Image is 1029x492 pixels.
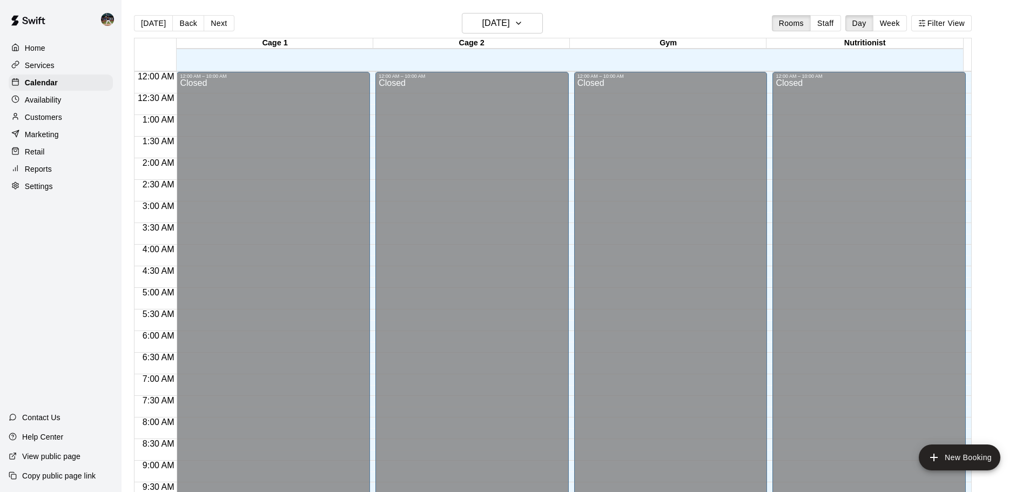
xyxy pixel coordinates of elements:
[25,129,59,140] p: Marketing
[25,77,58,88] p: Calendar
[772,15,811,31] button: Rooms
[140,331,177,340] span: 6:00 AM
[25,181,53,192] p: Settings
[919,444,1000,470] button: add
[22,451,80,462] p: View public page
[22,470,96,481] p: Copy public page link
[140,309,177,319] span: 5:30 AM
[140,266,177,275] span: 4:30 AM
[9,92,113,108] a: Availability
[25,112,62,123] p: Customers
[99,9,122,30] div: Nolan Gilbert
[373,38,570,49] div: Cage 2
[180,73,367,79] div: 12:00 AM – 10:00 AM
[25,146,45,157] p: Retail
[25,60,55,71] p: Services
[9,75,113,91] a: Calendar
[204,15,234,31] button: Next
[140,201,177,211] span: 3:00 AM
[570,38,766,49] div: Gym
[140,180,177,189] span: 2:30 AM
[9,57,113,73] a: Services
[9,126,113,143] a: Marketing
[9,178,113,194] a: Settings
[140,245,177,254] span: 4:00 AM
[140,353,177,362] span: 6:30 AM
[845,15,873,31] button: Day
[577,73,764,79] div: 12:00 AM – 10:00 AM
[135,93,177,103] span: 12:30 AM
[140,396,177,405] span: 7:30 AM
[140,482,177,491] span: 9:30 AM
[140,461,177,470] span: 9:00 AM
[140,115,177,124] span: 1:00 AM
[22,432,63,442] p: Help Center
[766,38,963,49] div: Nutritionist
[140,288,177,297] span: 5:00 AM
[177,38,373,49] div: Cage 1
[140,158,177,167] span: 2:00 AM
[776,73,963,79] div: 12:00 AM – 10:00 AM
[25,95,62,105] p: Availability
[101,13,114,26] img: Nolan Gilbert
[462,13,543,33] button: [DATE]
[140,417,177,427] span: 8:00 AM
[140,439,177,448] span: 8:30 AM
[9,144,113,160] a: Retail
[810,15,841,31] button: Staff
[22,412,60,423] p: Contact Us
[25,43,45,53] p: Home
[140,223,177,232] span: 3:30 AM
[9,40,113,56] a: Home
[873,15,907,31] button: Week
[140,374,177,383] span: 7:00 AM
[911,15,972,31] button: Filter View
[172,15,204,31] button: Back
[9,109,113,125] a: Customers
[134,15,173,31] button: [DATE]
[140,137,177,146] span: 1:30 AM
[25,164,52,174] p: Reports
[482,16,510,31] h6: [DATE]
[135,72,177,81] span: 12:00 AM
[379,73,566,79] div: 12:00 AM – 10:00 AM
[9,161,113,177] a: Reports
